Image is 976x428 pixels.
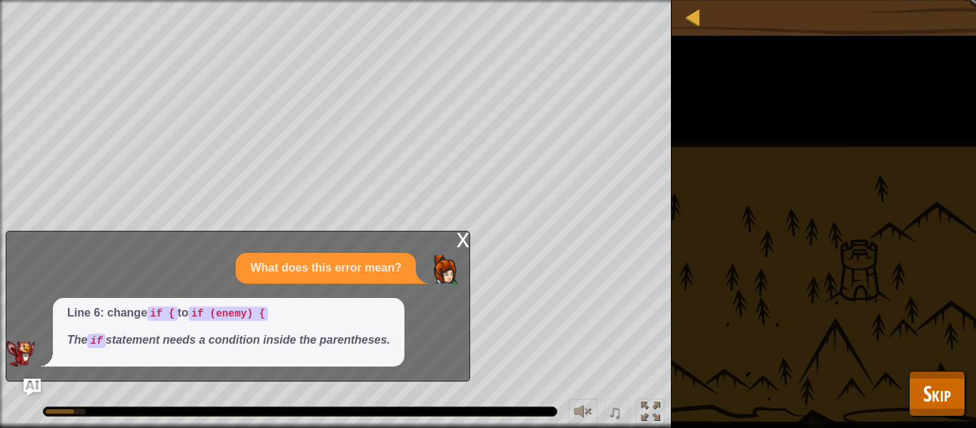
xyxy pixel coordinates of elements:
[457,232,469,246] div: x
[67,305,390,322] p: Line 6: change to
[189,307,269,321] code: if (enemy) {
[24,379,41,396] button: Ask AI
[67,334,390,346] em: The statement needs a condition inside the parentheses.
[430,255,459,284] img: Player
[6,341,35,367] img: AI
[250,260,402,277] p: What does this error mean?
[923,379,951,408] span: Skip
[147,307,178,321] code: if {
[87,334,105,348] code: if
[909,371,965,417] button: Skip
